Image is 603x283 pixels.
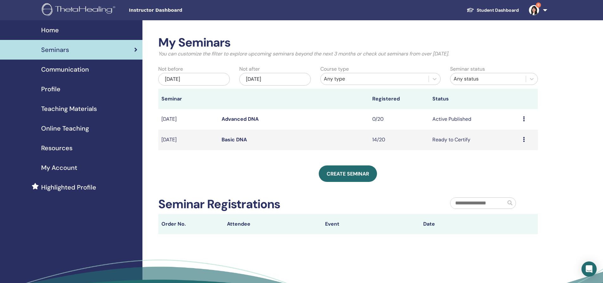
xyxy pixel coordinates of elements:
[158,35,538,50] h2: My Seminars
[158,73,230,86] div: [DATE]
[41,124,89,133] span: Online Teaching
[41,45,69,55] span: Seminars
[222,116,259,122] a: Advanced DNA
[158,214,224,234] th: Order No.
[158,197,280,212] h2: Seminar Registrations
[324,75,425,83] div: Any type
[158,65,183,73] label: Not before
[420,214,518,234] th: Date
[158,130,218,150] td: [DATE]
[41,163,77,172] span: My Account
[322,214,420,234] th: Event
[454,75,523,83] div: Any status
[327,170,369,177] span: Create seminar
[429,89,519,109] th: Status
[222,136,247,143] a: Basic DNA
[369,109,429,130] td: 0/20
[320,65,349,73] label: Course type
[239,73,311,86] div: [DATE]
[369,130,429,150] td: 14/20
[41,143,72,153] span: Resources
[158,109,218,130] td: [DATE]
[369,89,429,109] th: Registered
[42,3,117,17] img: logo.png
[529,5,539,15] img: default.jpg
[41,65,89,74] span: Communication
[129,7,224,14] span: Instructor Dashboard
[450,65,485,73] label: Seminar status
[536,3,541,8] span: 6
[462,4,524,16] a: Student Dashboard
[41,183,96,192] span: Highlighted Profile
[429,130,519,150] td: Ready to Certify
[429,109,519,130] td: Active Published
[41,25,59,35] span: Home
[41,104,97,113] span: Teaching Materials
[581,261,597,277] div: Open Intercom Messenger
[224,214,322,234] th: Attendee
[158,50,538,58] p: You can customize the filter to explore upcoming seminars beyond the next 3 months or check out s...
[41,84,60,94] span: Profile
[319,165,377,182] a: Create seminar
[158,89,218,109] th: Seminar
[467,7,474,13] img: graduation-cap-white.svg
[239,65,260,73] label: Not after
